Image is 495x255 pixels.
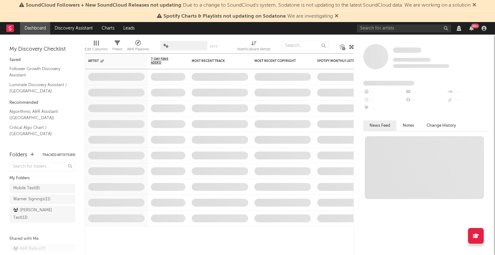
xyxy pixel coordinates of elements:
[472,3,476,8] span: Dismiss
[20,22,50,35] a: Dashboard
[237,38,270,56] div: Notifications (Artist)
[9,81,69,94] a: Luminate Discovery Assistant / [GEOGRAPHIC_DATA]
[363,120,397,131] button: News Feed
[9,56,75,64] div: Saved
[13,245,45,253] div: A&R Baltics ( 7 )
[405,88,447,96] div: --
[282,41,329,50] input: Search...
[469,26,474,31] button: 99+
[192,59,239,63] div: Most Recent Track
[127,38,149,56] div: A&R Pipeline
[26,3,181,8] span: SoundCloud Followers + New SoundCloud Releases not updating
[363,96,405,104] div: --
[363,88,405,96] div: --
[151,57,176,65] span: 7-Day Fans Added
[112,46,122,53] div: Filters
[88,59,135,63] div: Artist
[254,59,301,63] div: Most Recent Copyright
[9,175,75,182] div: My Folders
[447,88,489,96] div: --
[9,184,75,193] a: Mobile Test(8)
[50,22,97,35] a: Discovery Assistant
[363,104,405,113] div: --
[447,96,489,104] div: --
[420,120,462,131] button: Change History
[26,3,471,8] span: : Due to a change to SoundCloud's system, Sodatone is not updating to the latest SoundCloud data....
[393,58,431,62] span: Tracking Since: [DATE]
[112,38,122,56] div: Filters
[397,120,420,131] button: Notes
[9,162,75,171] input: Search for folders...
[9,206,75,223] a: [PERSON_NAME] Test(13)
[405,96,447,104] div: --
[317,59,364,63] div: Spotify Monthly Listeners
[9,99,75,107] div: Recommended
[163,14,333,19] span: : We are investigating
[9,235,75,243] div: Shared with Me
[13,196,51,203] div: Warner Signings ( 11 )
[335,14,338,19] span: Dismiss
[119,22,139,35] a: Leads
[393,47,421,53] a: Some Artist
[97,22,119,35] a: Charts
[393,64,449,68] span: 0 fans last week
[9,124,69,137] a: Critical Algo Chart / [GEOGRAPHIC_DATA]
[9,46,75,53] div: My Discovery Checklist
[13,185,40,192] div: Mobile Test ( 8 )
[163,14,286,19] span: Spotify Charts & Playlists not updating on Sodatone
[210,45,218,48] button: Save
[85,46,108,53] div: Edit Columns
[85,38,108,56] div: Edit Columns
[357,25,451,32] input: Search for artists
[9,195,75,204] a: Warner Signings(11)
[9,65,69,78] a: Follower Growth Discovery Assistant
[471,24,479,28] div: 99 +
[9,151,27,159] div: Folders
[237,46,270,53] div: Notifications (Artist)
[9,108,69,121] a: Algorithmic A&R Assistant ([GEOGRAPHIC_DATA])
[127,46,149,53] div: A&R Pipeline
[42,153,75,157] button: Tracked Artists(69)
[13,207,57,222] div: [PERSON_NAME] Test ( 13 )
[363,81,414,86] span: Fans Added by Platform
